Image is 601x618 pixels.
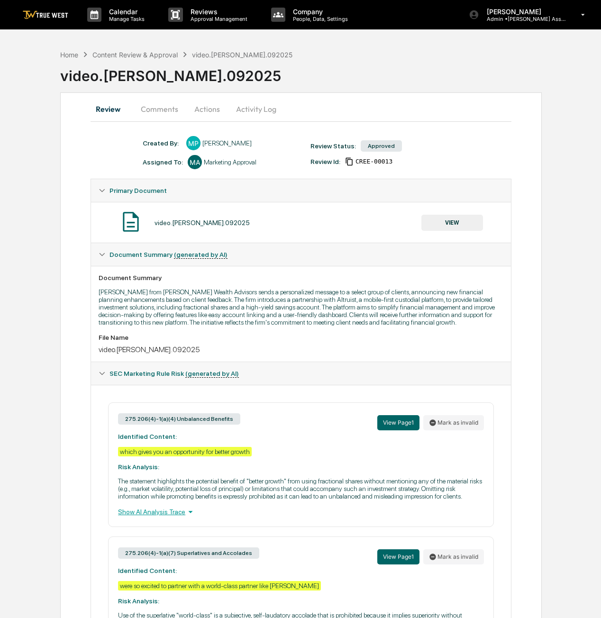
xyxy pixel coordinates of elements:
[118,463,159,471] strong: Risk Analysis:
[183,16,252,22] p: Approval Management
[118,547,259,559] div: 275.206(4)-1(a)(7) Superlatives and Accolades
[99,274,503,282] div: Document Summary
[479,8,567,16] p: [PERSON_NAME]
[310,158,340,165] div: Review Id:
[143,158,183,166] div: Assigned To:
[118,447,252,456] div: which gives you an opportunity for better growth
[188,155,202,169] div: MA
[91,243,511,266] div: Document Summary (generated by AI)
[91,98,511,120] div: secondary tabs example
[174,251,228,259] u: (generated by AI)
[99,334,503,341] div: File Name
[355,158,392,165] span: 879b951f-a2ea-4e3c-8bc5-fc2bde3deb1b
[204,158,256,166] div: Marketing Approval
[91,98,133,120] button: Review
[118,567,177,574] strong: Identified Content:
[91,202,511,243] div: Primary Document
[99,288,503,326] p: [PERSON_NAME] from [PERSON_NAME] Wealth Advisors sends a personalized message to a select group o...
[109,251,228,258] span: Document Summary
[228,98,284,120] button: Activity Log
[285,16,353,22] p: People, Data, Settings
[202,139,252,147] div: [PERSON_NAME]
[571,587,596,612] iframe: Open customer support
[23,10,68,19] img: logo
[91,179,511,202] div: Primary Document
[118,413,240,425] div: 275.206(4)-1(a)(4) Unbalanced Benefits
[60,51,78,59] div: Home
[361,140,402,152] div: Approved
[91,362,511,385] div: SEC Marketing Rule Risk (generated by AI)
[143,139,182,147] div: Created By: ‎ ‎
[118,507,484,517] div: Show AI Analysis Trace
[423,549,484,564] button: Mark as invalid
[377,549,419,564] button: View Page1
[421,215,483,231] button: VIEW
[192,51,292,59] div: video.[PERSON_NAME].092025
[377,415,419,430] button: View Page1
[119,210,143,234] img: Document Icon
[285,8,353,16] p: Company
[99,345,503,354] div: video.[PERSON_NAME].092025
[118,581,321,591] div: were so excited to partner with a world-class partner like [PERSON_NAME]
[60,60,601,84] div: video.[PERSON_NAME].092025
[118,597,159,605] strong: Risk Analysis:
[133,98,186,120] button: Comments
[423,415,484,430] button: Mark as invalid
[186,98,228,120] button: Actions
[185,370,239,378] u: (generated by AI)
[118,477,484,500] p: The statement highlights the potential benefit of "better growth" from using fractional shares wi...
[479,16,567,22] p: Admin • [PERSON_NAME] Asset Management
[183,8,252,16] p: Reviews
[92,51,178,59] div: Content Review & Approval
[109,370,239,377] span: SEC Marketing Rule Risk
[101,16,149,22] p: Manage Tasks
[101,8,149,16] p: Calendar
[155,219,250,227] div: video.[PERSON_NAME].092025
[118,433,177,440] strong: Identified Content:
[109,187,167,194] span: Primary Document
[91,266,511,362] div: Document Summary (generated by AI)
[310,142,356,150] div: Review Status:
[186,136,200,150] div: MP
